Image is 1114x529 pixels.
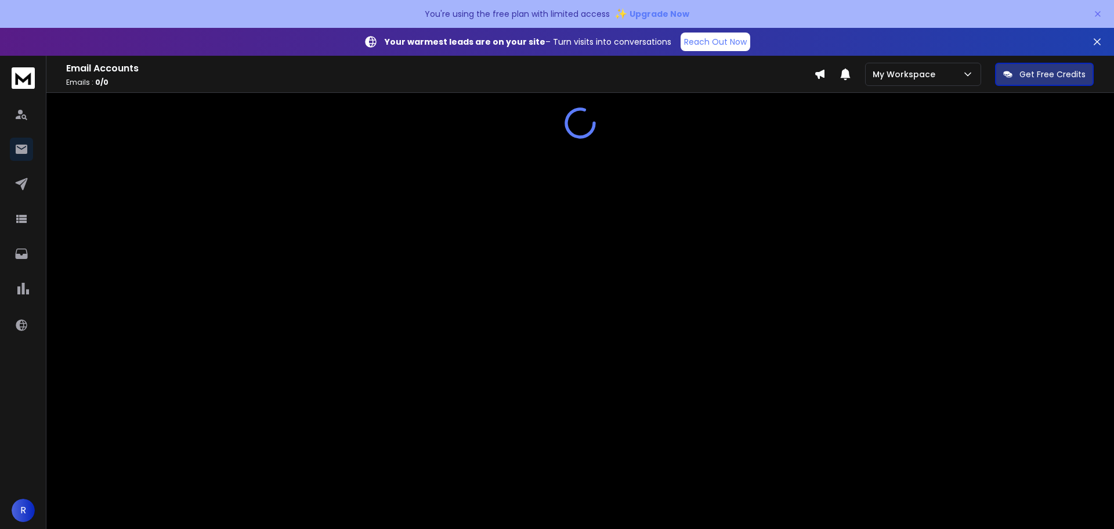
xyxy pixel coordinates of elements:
[66,62,814,75] h1: Email Accounts
[12,67,35,89] img: logo
[385,36,545,48] strong: Your warmest leads are on your site
[614,6,627,22] span: ✨
[385,36,671,48] p: – Turn visits into conversations
[614,2,689,26] button: ✨Upgrade Now
[681,33,750,51] a: Reach Out Now
[12,499,35,522] button: R
[995,63,1094,86] button: Get Free Credits
[95,77,108,87] span: 0 / 0
[684,36,747,48] p: Reach Out Now
[1019,69,1086,80] p: Get Free Credits
[66,78,814,87] p: Emails :
[425,8,610,20] p: You're using the free plan with limited access
[630,8,689,20] span: Upgrade Now
[873,69,940,80] p: My Workspace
